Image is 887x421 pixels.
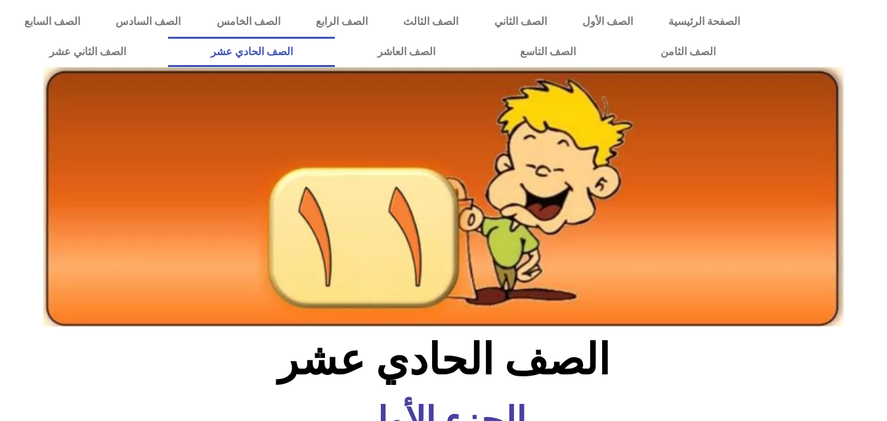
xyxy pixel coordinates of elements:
a: الصف الثالث [385,7,476,37]
a: الصفحة الرئيسية [651,7,758,37]
a: الصف الثاني [477,7,565,37]
a: الصف الحادي عشر [168,37,335,67]
a: الصف الثاني عشر [7,37,168,67]
a: الصف الأول [565,7,651,37]
h2: الصف الحادي عشر [227,334,660,386]
a: الصف التاسع [477,37,618,67]
a: الصف العاشر [335,37,477,67]
a: الصف السادس [98,7,198,37]
a: الصف السابع [7,7,98,37]
a: الصف الثامن [618,37,758,67]
a: الصف الخامس [199,7,298,37]
a: الصف الرابع [298,7,385,37]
